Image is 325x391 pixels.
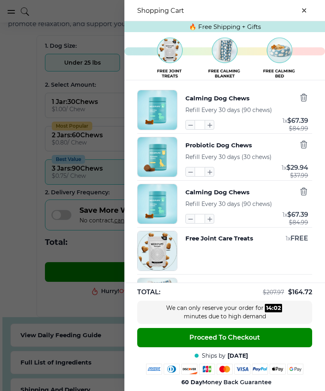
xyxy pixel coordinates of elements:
[288,288,312,296] span: $ 164.72
[290,172,308,179] span: $ 37.99
[185,281,268,290] button: Free Calming Dog Blanket
[287,117,308,124] span: $ 67.39
[202,352,225,360] span: Ships by
[189,23,261,31] span: 🔥 Free Shipping + Gifts
[289,219,308,226] span: $ 84.99
[138,137,177,177] img: Probiotic Dog Chews
[165,304,285,321] div: We can only reserve your order for minutes due to high demand
[282,164,286,171] span: 1 x
[287,364,303,375] img: google
[274,304,281,312] div: 02
[282,211,287,218] span: 1 x
[286,164,308,171] span: $ 29.94
[266,304,272,312] div: 14
[282,117,287,124] span: 1 x
[138,231,177,271] img: Free Joint Care Treats
[296,2,312,18] button: close-cart
[181,379,202,386] strong: 60 Day
[137,328,312,347] button: Proceed To Checkout
[138,278,177,318] img: Free Calming Dog Blanket
[138,184,177,224] img: Calming Dog Chews
[138,90,177,130] img: Calming Dog Chews
[252,364,268,375] img: paypal
[181,364,197,375] img: discover
[263,289,284,296] span: $ 207.97
[286,282,290,289] span: 1 x
[185,187,250,198] button: Calming Dog Chews
[185,106,272,114] span: Refill Every 30 days (90 chews)
[146,364,162,375] img: amex
[287,211,308,218] span: $ 67.39
[270,364,286,375] img: apple
[289,125,308,132] span: $ 84.99
[199,364,215,375] img: jcb
[217,364,233,375] img: mastercard
[137,7,184,14] h3: Shopping Cart
[290,234,308,242] span: FREE
[234,364,250,375] img: visa
[185,153,272,161] span: Refill Every 30 days (30 chews)
[185,200,272,208] span: Refill Every 30 days (90 chews)
[164,364,180,375] img: diners-club
[185,234,253,243] button: Free Joint Care Treats
[265,304,282,312] div: :
[185,140,252,151] button: Probiotic Dog Chews
[189,334,260,342] span: Proceed To Checkout
[137,288,160,297] span: TOTAL:
[185,93,250,104] button: Calming Dog Chews
[181,379,272,386] span: Money Back Guarantee
[124,35,325,81] img: Free Calming Bed
[290,281,308,289] span: FREE
[227,352,248,360] span: [DATE]
[286,235,290,242] span: 1 x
